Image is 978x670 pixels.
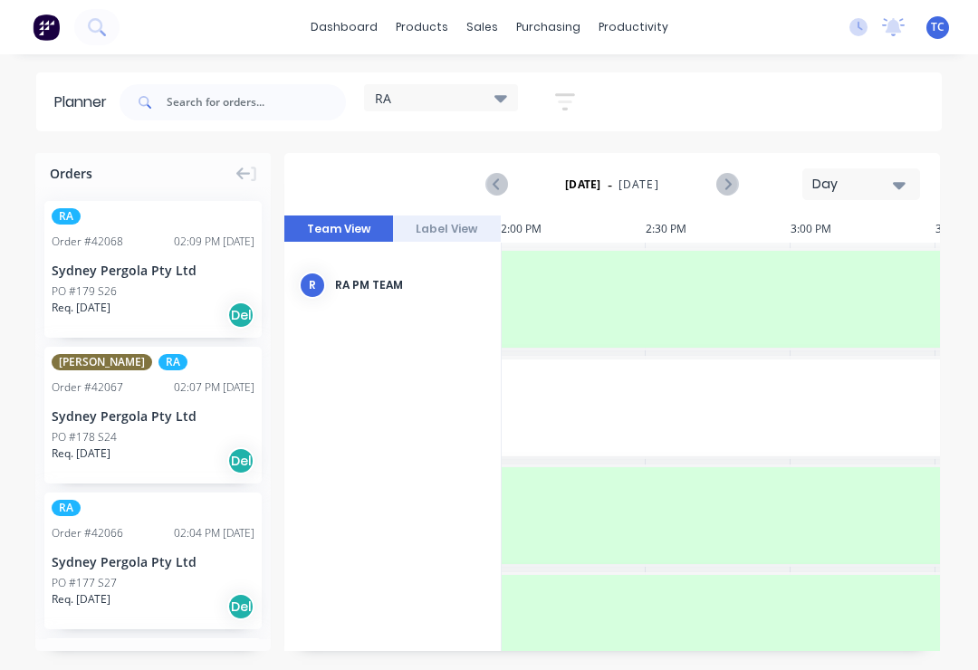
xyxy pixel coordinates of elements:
span: Req. [DATE] [52,300,110,316]
span: - [608,174,612,196]
div: Del [227,301,254,329]
div: Del [227,593,254,620]
div: 02:04 PM [DATE] [174,525,254,541]
div: PO #177 S27 [52,575,117,591]
div: 02:09 PM [DATE] [174,234,254,250]
strong: [DATE] [565,177,601,193]
span: Req. [DATE] [52,445,110,462]
span: RA [375,89,391,108]
button: Next page [716,173,737,196]
span: Orders [50,164,92,183]
div: 02:07 PM [DATE] [174,379,254,396]
span: Req. [DATE] [52,591,110,608]
div: Del [227,447,254,474]
div: 2:00 PM [501,215,646,243]
div: PO #178 S24 [52,429,117,445]
button: Day [802,168,920,200]
div: Sydney Pergola Pty Ltd [52,261,254,280]
a: dashboard [302,14,387,41]
button: Team View [284,215,393,243]
div: Sydney Pergola Pty Ltd [52,552,254,571]
div: R [299,272,326,299]
span: [PERSON_NAME] [52,354,152,370]
div: Planner [54,91,116,113]
img: Factory [33,14,60,41]
div: productivity [590,14,677,41]
span: [DATE] [618,177,659,193]
div: Day [812,175,896,194]
div: Sydney Pergola Pty Ltd [52,407,254,426]
div: purchasing [507,14,590,41]
div: Order # 42067 [52,379,123,396]
div: products [387,14,457,41]
div: 3:00 PM [791,215,935,243]
div: Order # 42066 [52,525,123,541]
span: RA [158,354,187,370]
div: sales [457,14,507,41]
span: TC [931,19,944,35]
div: RA PM Team [335,277,486,293]
span: RA [52,500,81,516]
span: RA [52,208,81,225]
input: Search for orders... [167,84,346,120]
button: Label View [393,215,502,243]
div: 2:30 PM [646,215,791,243]
button: Previous page [487,173,508,196]
div: PO #179 S26 [52,283,117,300]
div: Order # 42068 [52,234,123,250]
